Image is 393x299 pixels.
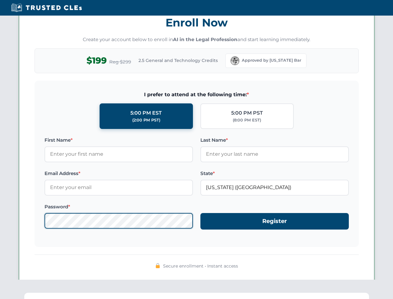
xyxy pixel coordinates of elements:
[109,58,131,66] span: Reg $299
[44,136,193,144] label: First Name
[231,56,239,65] img: Florida Bar
[44,170,193,177] label: Email Address
[173,36,237,42] strong: AI in the Legal Profession
[44,180,193,195] input: Enter your email
[138,57,218,64] span: 2.5 General and Technology Credits
[35,13,359,32] h3: Enroll Now
[231,109,263,117] div: 5:00 PM PST
[200,213,349,230] button: Register
[200,136,349,144] label: Last Name
[200,180,349,195] input: Florida (FL)
[44,91,349,99] span: I prefer to attend at the following time:
[44,203,193,211] label: Password
[87,54,107,68] span: $199
[155,263,160,268] img: 🔒
[163,263,238,269] span: Secure enrollment • Instant access
[233,117,261,123] div: (8:00 PM EST)
[200,170,349,177] label: State
[9,3,84,12] img: Trusted CLEs
[130,109,162,117] div: 5:00 PM EST
[242,57,301,64] span: Approved by [US_STATE] Bar
[132,117,160,123] div: (2:00 PM PST)
[200,146,349,162] input: Enter your last name
[35,36,359,43] p: Create your account below to enroll in and start learning immediately.
[44,146,193,162] input: Enter your first name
